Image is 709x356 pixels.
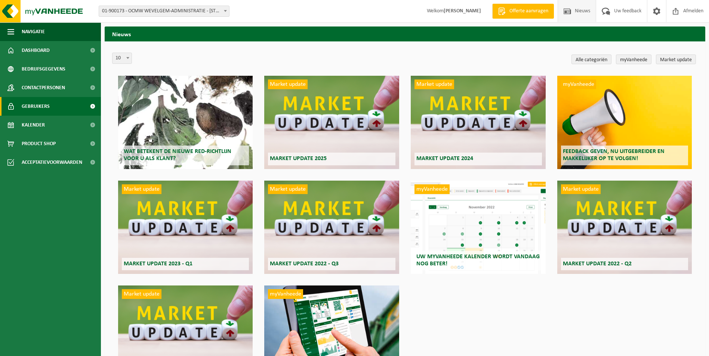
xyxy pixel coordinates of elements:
span: myVanheede [268,289,303,299]
span: Market update [414,79,454,89]
span: myVanheede [561,79,596,89]
a: Market update [656,54,696,64]
a: Wat betekent de nieuwe RED-richtlijn voor u als klant? [118,76,253,169]
span: Market update 2024 [416,156,473,162]
a: myVanheede Feedback geven, nu uitgebreider en makkelijker op te volgen! [557,76,692,169]
span: Wat betekent de nieuwe RED-richtlijn voor u als klant? [124,149,231,162]
a: Market update Market update 2023 - Q1 [118,181,253,274]
a: Alle categoriën [571,54,611,64]
span: Market update 2022 - Q3 [270,261,339,267]
span: 01-900173 - OCMW WEVELGEM-ADMINISTRATIE - 8560 WEVELGEM, DEKEN JONCKHEERESTRAAT 9 [99,6,229,16]
span: myVanheede [414,184,450,194]
strong: [PERSON_NAME] [444,8,481,14]
span: Bedrijfsgegevens [22,60,65,78]
span: Uw myVanheede kalender wordt vandaag nog beter! [416,254,540,267]
span: Dashboard [22,41,50,60]
span: Contactpersonen [22,78,65,97]
h2: Nieuws [105,26,705,41]
a: Market update Market update 2022 - Q2 [557,181,692,274]
a: Market update Market update 2025 [264,76,399,169]
span: Market update [122,289,161,299]
span: Offerte aanvragen [508,7,550,15]
a: myVanheede [616,54,651,64]
span: Market update 2025 [270,156,327,162]
span: Product Shop [22,134,56,153]
a: Market update Market update 2022 - Q3 [264,181,399,274]
span: Navigatie [22,22,45,41]
a: Market update Market update 2024 [411,76,545,169]
span: Kalender [22,116,45,134]
span: 10 [112,53,132,63]
span: Acceptatievoorwaarden [22,153,82,172]
a: myVanheede Uw myVanheede kalender wordt vandaag nog beter! [411,181,545,274]
span: 01-900173 - OCMW WEVELGEM-ADMINISTRATIE - 8560 WEVELGEM, DEKEN JONCKHEERESTRAAT 9 [99,6,229,17]
span: Gebruikers [22,97,50,116]
span: Market update [561,184,601,194]
span: 10 [112,53,132,64]
span: Market update [268,184,308,194]
span: Market update 2023 - Q1 [124,261,192,267]
span: Market update [268,79,308,89]
a: Offerte aanvragen [492,4,554,19]
span: Market update [122,184,161,194]
span: Market update 2022 - Q2 [563,261,632,267]
span: Feedback geven, nu uitgebreider en makkelijker op te volgen! [563,149,665,162]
